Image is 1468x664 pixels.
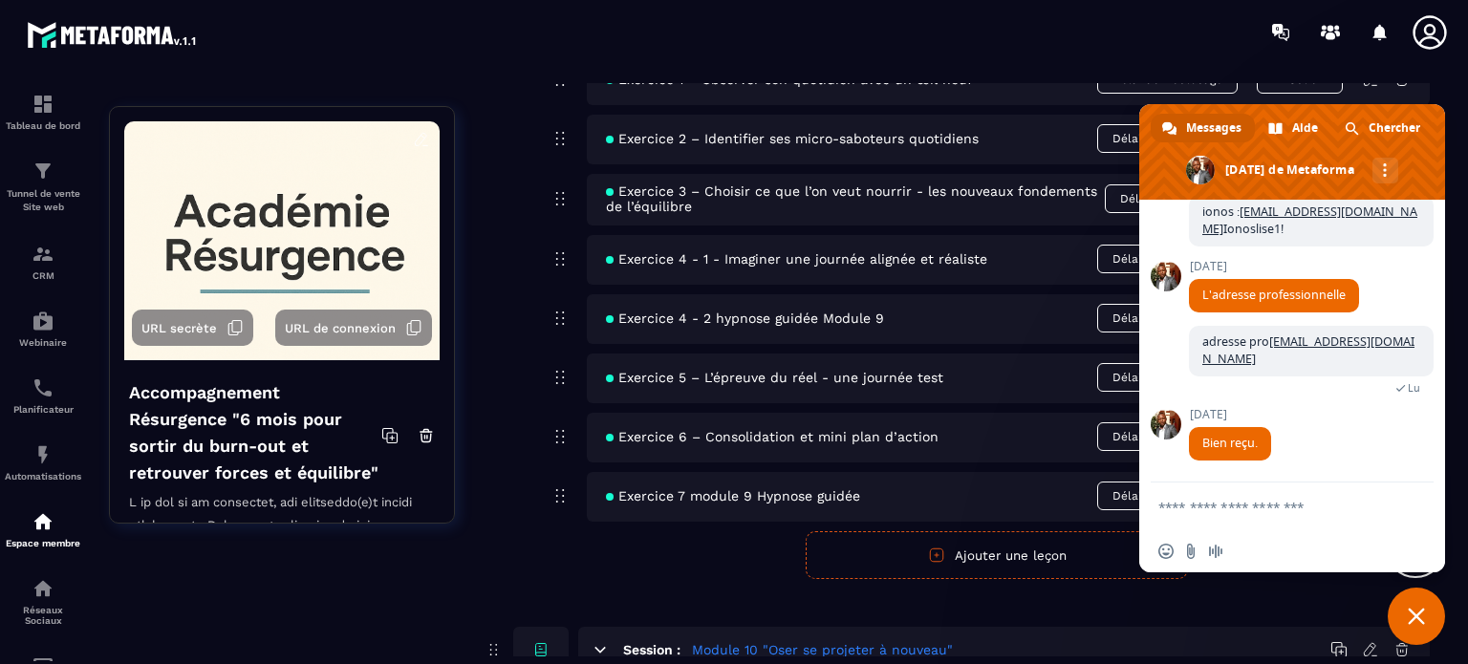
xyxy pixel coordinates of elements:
[1372,158,1398,183] div: Autres canaux
[32,577,54,600] img: social-network
[1202,333,1414,367] a: [EMAIL_ADDRESS][DOMAIN_NAME]
[32,376,54,399] img: scheduler
[1257,114,1331,142] div: Aide
[5,337,81,348] p: Webinaire
[285,321,396,335] span: URL de connexion
[5,563,81,640] a: social-networksocial-networkRéseaux Sociaux
[606,311,884,326] span: Exercice 4 - 2 hypnose guidée Module 9
[5,187,81,214] p: Tunnel de vente Site web
[5,270,81,281] p: CRM
[1292,114,1318,142] span: Aide
[1183,544,1198,559] span: Envoyer un fichier
[623,642,680,657] h6: Session :
[1097,124,1238,153] span: Délai de Déblocage
[606,183,1105,214] span: Exercice 3 – Choisir ce que l’on veut nourrir - les nouveaux fondements de l’équilibre
[1097,482,1238,510] span: Délai de Déblocage
[1097,363,1238,392] span: Délai de Déblocage
[5,538,81,548] p: Espace membre
[1151,114,1255,142] div: Messages
[1202,287,1346,303] span: L'adresse professionnelle
[1105,184,1245,213] span: Délai de Déblocage
[275,310,432,346] button: URL de connexion
[5,228,81,295] a: formationformationCRM
[32,310,54,332] img: automations
[1097,422,1238,451] span: Délai de Déblocage
[1097,304,1238,332] span: Délai de Déblocage
[32,510,54,533] img: automations
[124,121,440,360] img: background
[606,488,860,503] span: Exercice 7 module 9 Hypnose guidée
[606,370,943,385] span: Exercice 5 – L’épreuve du réel - une journée test
[5,471,81,482] p: Automatisations
[1158,544,1174,559] span: Insérer un emoji
[1186,114,1241,142] span: Messages
[606,131,979,146] span: Exercice 2 – Identifier ses micro-saboteurs quotidiens
[806,531,1188,579] button: Ajouter une leçon
[606,251,987,267] span: Exercice 4 - 1 - Imaginer une journée alignée et réaliste
[1202,333,1414,367] span: adresse pro
[32,443,54,466] img: automations
[1097,245,1238,273] span: Délai de Déblocage
[1202,435,1258,451] span: Bien reçu.
[1189,408,1271,421] span: [DATE]
[141,321,217,335] span: URL secrète
[32,93,54,116] img: formation
[32,243,54,266] img: formation
[606,429,939,444] span: Exercice 6 – Consolidation et mini plan d’action
[5,605,81,626] p: Réseaux Sociaux
[1333,114,1434,142] div: Chercher
[1208,544,1223,559] span: Message audio
[1388,588,1445,645] div: Fermer le chat
[129,379,381,486] h4: Accompagnement Résurgence "6 mois pour sortir du burn-out et retrouver forces et équilibre"
[5,362,81,429] a: schedulerschedulerPlanificateur
[1408,381,1420,395] span: Lu
[1202,203,1417,237] a: [EMAIL_ADDRESS][DOMAIN_NAME]
[5,295,81,362] a: automationsautomationsWebinaire
[27,17,199,52] img: logo
[132,310,253,346] button: URL secrète
[1369,114,1420,142] span: Chercher
[1158,499,1384,516] textarea: Entrez votre message...
[5,120,81,131] p: Tableau de bord
[1202,203,1417,237] span: ionos : Ionoslise1!
[5,429,81,496] a: automationsautomationsAutomatisations
[5,404,81,415] p: Planificateur
[5,78,81,145] a: formationformationTableau de bord
[692,640,953,659] h5: Module 10 "Oser se projeter à nouveau"
[32,160,54,182] img: formation
[5,145,81,228] a: formationformationTunnel de vente Site web
[5,496,81,563] a: automationsautomationsEspace membre
[1189,260,1359,273] span: [DATE]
